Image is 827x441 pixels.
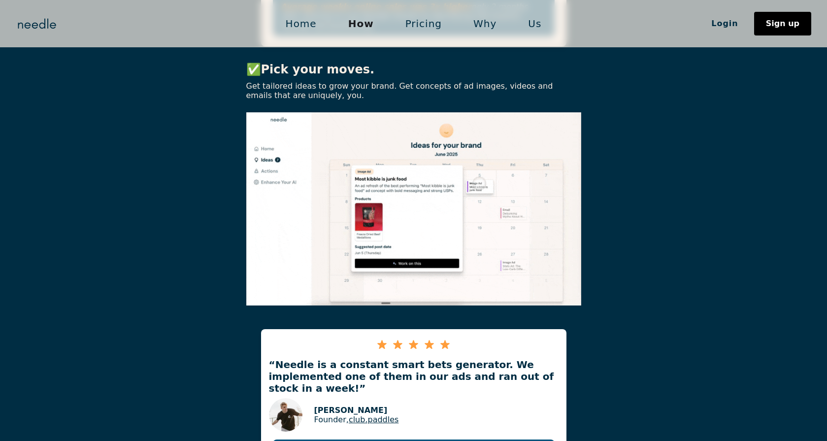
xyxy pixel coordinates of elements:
[349,415,399,424] a: club.paddles
[270,13,332,34] a: Home
[332,13,390,34] a: How
[314,415,399,424] p: Founder,
[766,20,799,28] div: Sign up
[390,13,458,34] a: Pricing
[458,13,512,34] a: Why
[314,406,399,415] p: [PERSON_NAME]
[754,12,811,35] a: Sign up
[261,63,375,76] strong: Pick your moves.
[512,13,557,34] a: Us
[261,359,566,394] p: “Needle is a constant smart bets generator. We implemented one of them in our ads and ran out of ...
[246,81,581,100] p: Get tailored ideas to grow your brand. Get concepts of ad images, videos and emails that are uniq...
[695,15,754,32] a: Login
[246,62,581,77] p: ✅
